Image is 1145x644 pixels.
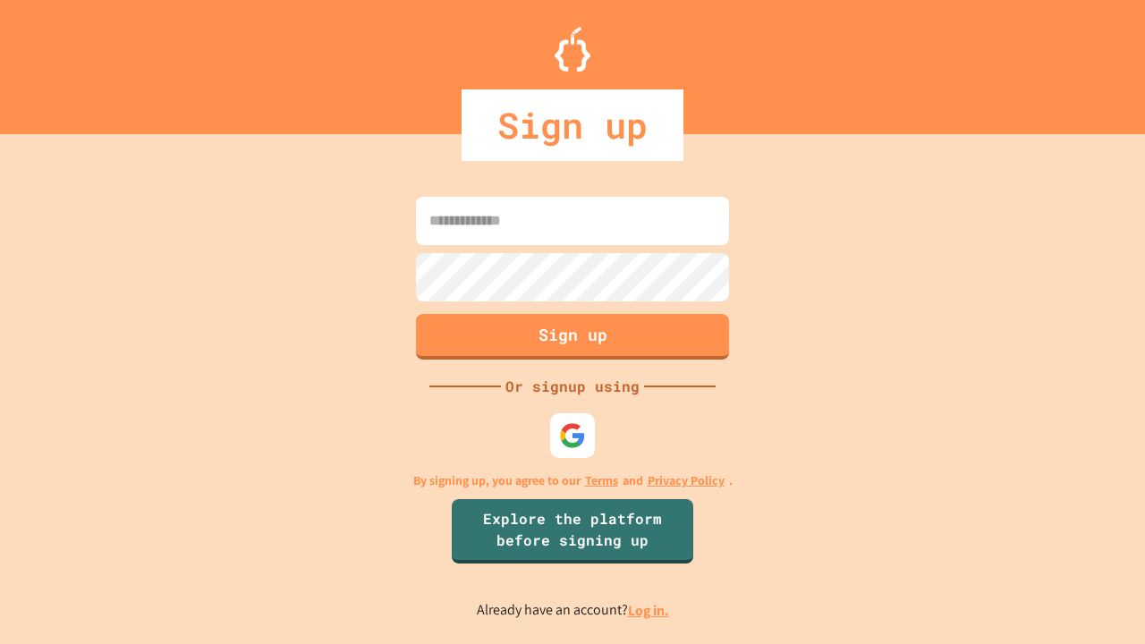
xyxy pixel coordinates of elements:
[628,601,669,620] a: Log in.
[555,27,590,72] img: Logo.svg
[559,422,586,449] img: google-icon.svg
[462,89,683,161] div: Sign up
[416,314,729,360] button: Sign up
[477,599,669,622] p: Already have an account?
[648,471,725,490] a: Privacy Policy
[501,376,644,397] div: Or signup using
[452,499,693,563] a: Explore the platform before signing up
[413,471,733,490] p: By signing up, you agree to our and .
[585,471,618,490] a: Terms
